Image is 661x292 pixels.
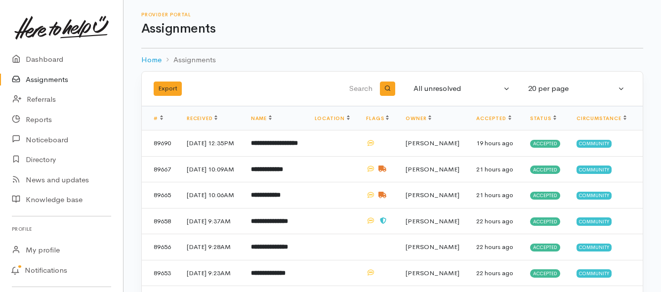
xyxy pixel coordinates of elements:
[142,182,179,209] td: 89665
[366,115,389,122] a: Flags
[577,217,612,225] span: Community
[406,191,459,199] span: [PERSON_NAME]
[406,115,431,122] a: Owner
[530,166,560,173] span: Accepted
[141,48,643,72] nav: breadcrumb
[142,260,179,286] td: 89653
[476,139,513,147] time: 19 hours ago
[142,130,179,157] td: 89690
[179,130,243,157] td: [DATE] 12:35PM
[476,191,513,199] time: 21 hours ago
[577,269,612,277] span: Community
[577,166,612,173] span: Community
[281,77,374,101] input: Search
[522,79,631,98] button: 20 per page
[406,217,459,225] span: [PERSON_NAME]
[142,156,179,182] td: 89667
[530,217,560,225] span: Accepted
[476,165,513,173] time: 21 hours ago
[12,222,111,236] h6: Profile
[406,139,459,147] span: [PERSON_NAME]
[408,79,516,98] button: All unresolved
[179,156,243,182] td: [DATE] 10:09AM
[476,243,513,251] time: 22 hours ago
[142,208,179,234] td: 89658
[141,54,162,66] a: Home
[406,243,459,251] span: [PERSON_NAME]
[577,192,612,200] span: Community
[315,115,350,122] a: Location
[413,83,501,94] div: All unresolved
[179,234,243,260] td: [DATE] 9:28AM
[530,269,560,277] span: Accepted
[530,115,556,122] a: Status
[530,140,560,148] span: Accepted
[162,54,216,66] li: Assignments
[251,115,272,122] a: Name
[530,192,560,200] span: Accepted
[476,217,513,225] time: 22 hours ago
[577,244,612,251] span: Community
[577,115,626,122] a: Circumstance
[530,244,560,251] span: Accepted
[406,165,459,173] span: [PERSON_NAME]
[179,182,243,209] td: [DATE] 10:06AM
[154,82,182,96] button: Export
[476,115,511,122] a: Accepted
[141,12,643,17] h6: Provider Portal
[528,83,616,94] div: 20 per page
[154,115,163,122] a: #
[179,208,243,234] td: [DATE] 9:37AM
[577,140,612,148] span: Community
[406,269,459,277] span: [PERSON_NAME]
[187,115,217,122] a: Received
[142,234,179,260] td: 89656
[179,260,243,286] td: [DATE] 9:23AM
[476,269,513,277] time: 22 hours ago
[141,22,643,36] h1: Assignments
